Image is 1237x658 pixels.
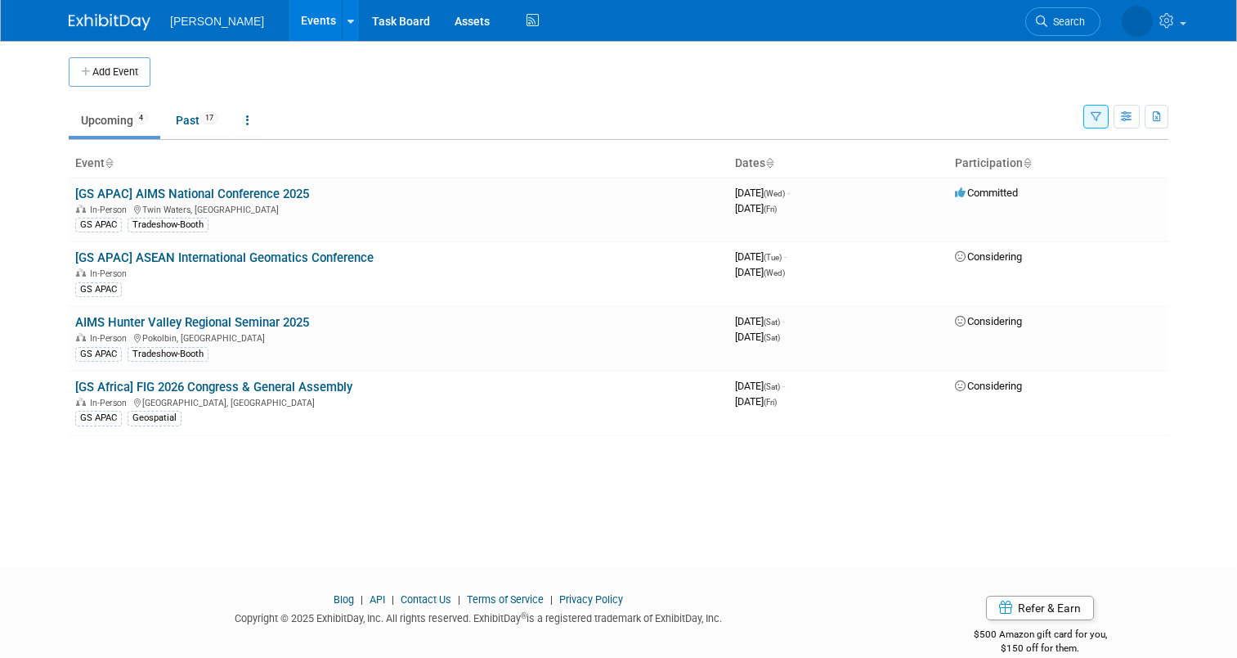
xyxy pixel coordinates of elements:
[200,112,218,124] span: 17
[128,347,208,362] div: Tradeshow-Booth
[388,593,398,606] span: |
[764,333,780,342] span: (Sat)
[784,250,787,263] span: -
[76,398,86,406] img: In-Person Event
[75,331,722,344] div: Pokolbin, [GEOGRAPHIC_DATA]
[559,593,623,606] a: Privacy Policy
[735,266,785,278] span: [DATE]
[69,607,887,626] div: Copyright © 2025 ExhibitDay, Inc. All rights reserved. ExhibitDay is a registered trademark of Ex...
[764,382,780,391] span: (Sat)
[735,187,790,199] span: [DATE]
[75,411,122,426] div: GS APAC
[356,593,367,606] span: |
[75,202,722,215] div: Twin Waters, [GEOGRAPHIC_DATA]
[1025,7,1100,36] a: Search
[1023,156,1031,169] a: Sort by Participation Type
[76,205,86,213] img: In-Person Event
[334,593,354,606] a: Blog
[735,395,777,408] span: [DATE]
[728,150,948,178] th: Dates
[765,156,773,169] a: Sort by Start Date
[170,15,264,28] span: [PERSON_NAME]
[521,611,527,620] sup: ®
[75,187,309,201] a: [GS APAC] AIMS National Conference 2025
[75,250,374,265] a: [GS APAC] ASEAN International Geomatics Conference
[164,105,231,136] a: Past17
[90,205,132,215] span: In-Person
[1047,16,1085,28] span: Search
[764,318,780,327] span: (Sat)
[735,315,785,327] span: [DATE]
[948,150,1168,178] th: Participation
[76,268,86,277] img: In-Person Event
[955,315,1022,327] span: Considering
[735,331,780,343] span: [DATE]
[764,268,785,277] span: (Wed)
[75,282,122,297] div: GS APAC
[105,156,113,169] a: Sort by Event Name
[90,398,132,408] span: In-Person
[912,642,1168,656] div: $150 off for them.
[454,593,464,606] span: |
[69,14,150,30] img: ExhibitDay
[69,57,150,87] button: Add Event
[986,596,1094,620] a: Refer & Earn
[69,150,728,178] th: Event
[401,593,451,606] a: Contact Us
[76,333,86,341] img: In-Person Event
[912,617,1168,655] div: $500 Amazon gift card for you,
[134,112,148,124] span: 4
[787,187,790,199] span: -
[735,250,787,263] span: [DATE]
[546,593,557,606] span: |
[467,593,544,606] a: Terms of Service
[764,253,782,262] span: (Tue)
[735,202,777,214] span: [DATE]
[370,593,385,606] a: API
[90,268,132,279] span: In-Person
[735,380,785,392] span: [DATE]
[75,347,122,362] div: GS APAC
[782,315,785,327] span: -
[75,315,309,330] a: AIMS Hunter Valley Regional Seminar 2025
[75,218,122,232] div: GS APAC
[764,205,777,214] span: (Fri)
[90,333,132,344] span: In-Person
[764,189,785,198] span: (Wed)
[128,411,182,426] div: Geospatial
[764,398,777,407] span: (Fri)
[69,105,160,136] a: Upcoming4
[955,250,1022,263] span: Considering
[955,187,1018,199] span: Committed
[75,395,722,408] div: [GEOGRAPHIC_DATA], [GEOGRAPHIC_DATA]
[782,380,785,392] span: -
[128,218,208,232] div: Tradeshow-Booth
[955,380,1022,392] span: Considering
[75,380,352,394] a: [GS Africa] FIG 2026 Congress & General Assembly
[1122,6,1153,37] img: Alexandra Hall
